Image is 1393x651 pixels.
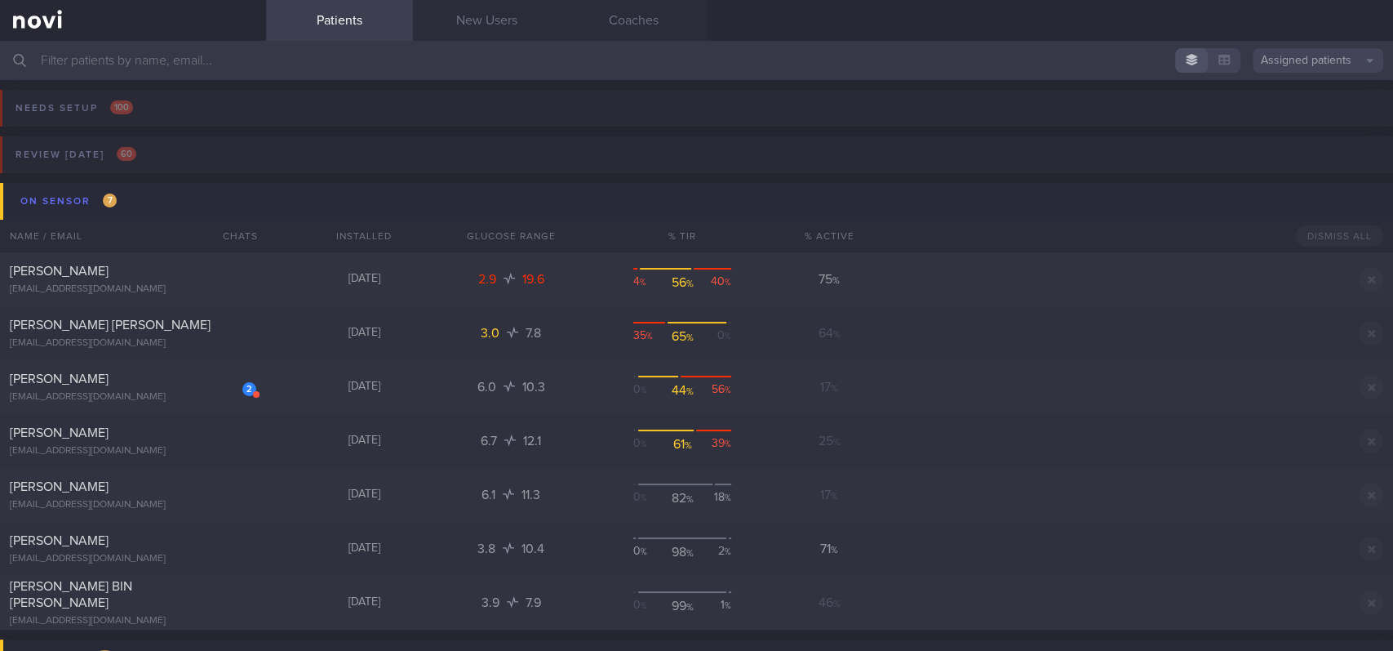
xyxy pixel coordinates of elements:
div: 46 [780,595,878,611]
div: [EMAIL_ADDRESS][DOMAIN_NAME] [10,337,256,350]
span: 12.1 [523,435,541,448]
button: Dismiss All [1295,225,1383,247]
span: [PERSON_NAME] [10,480,109,493]
div: [DATE] [291,434,437,448]
div: 0 [633,598,663,614]
div: 17 [780,379,878,395]
div: 56 [701,382,731,399]
span: [PERSON_NAME] BIN [PERSON_NAME] [10,580,132,609]
sub: % [685,441,692,451]
sub: % [831,546,838,555]
sub: % [725,548,731,556]
sub: % [833,438,841,448]
div: 18 [701,490,731,506]
sub: % [725,440,731,448]
div: 99 [668,598,698,614]
sub: % [641,494,647,502]
div: 17 [780,487,878,503]
div: Chats [201,220,266,252]
span: 7.8 [526,327,541,340]
span: [PERSON_NAME] [10,265,109,278]
div: 39 [701,436,731,453]
div: [EMAIL_ADDRESS][DOMAIN_NAME] [10,499,256,511]
sub: % [641,548,647,556]
span: [PERSON_NAME] [PERSON_NAME] [10,319,211,332]
div: 0 [633,490,663,506]
div: 0 [633,382,663,399]
div: [EMAIL_ADDRESS][DOMAIN_NAME] [10,445,256,457]
span: 3.9 [481,596,503,609]
div: Glucose Range [437,220,584,252]
span: 7.9 [526,596,541,609]
div: 0 [633,436,663,453]
sub: % [725,602,731,610]
sub: % [833,600,841,609]
div: [DATE] [291,542,437,556]
span: 10.4 [521,542,544,555]
sub: % [831,384,838,394]
span: [PERSON_NAME] [10,534,109,547]
sub: % [725,279,731,287]
sub: % [641,440,647,448]
div: [EMAIL_ADDRESS][DOMAIN_NAME] [10,553,256,565]
div: 56 [668,274,698,291]
div: [EMAIL_ADDRESS][DOMAIN_NAME] [10,615,256,627]
sub: % [686,495,694,505]
div: 71 [780,541,878,557]
div: 98 [668,544,698,560]
div: 4 [633,274,663,291]
div: [EMAIL_ADDRESS][DOMAIN_NAME] [10,391,256,404]
div: [DATE] [291,326,437,341]
div: 25 [780,433,878,449]
div: 0 [701,328,731,345]
div: 64 [780,325,878,341]
span: 6.7 [481,435,500,448]
div: 61 [668,436,698,453]
div: % TIR [584,220,780,252]
sub: % [686,387,694,397]
div: 65 [668,328,698,345]
span: 19.6 [522,273,544,286]
div: Review [DATE] [11,144,140,166]
span: 100 [110,100,133,114]
span: 2.9 [478,273,499,286]
sub: % [686,333,694,343]
div: 35 [633,328,663,345]
span: 6.1 [481,488,499,502]
div: [DATE] [291,380,437,395]
span: [PERSON_NAME] [10,426,109,439]
div: Installed [291,220,437,252]
div: 44 [668,382,698,399]
sub: % [833,330,841,340]
div: 2 [701,544,731,560]
sub: % [725,494,731,502]
sub: % [646,332,653,341]
div: On sensor [16,190,121,212]
sub: % [686,549,694,559]
div: 0 [633,544,663,560]
span: 3.8 [477,542,499,555]
div: 75 [780,271,878,288]
sub: % [832,276,840,286]
sub: % [686,603,694,613]
span: 60 [117,147,136,161]
span: 7 [103,194,117,207]
span: 11.3 [521,488,540,502]
div: [DATE] [291,488,437,502]
sub: % [641,386,647,395]
sub: % [725,386,731,395]
span: 3.0 [481,327,503,340]
sub: % [640,279,646,287]
sub: % [686,279,694,289]
button: Assigned patients [1253,48,1383,73]
sub: % [725,332,731,341]
sub: % [831,492,838,502]
sub: % [641,602,647,610]
div: % Active [780,220,878,252]
div: [DATE] [291,272,437,287]
span: 10.3 [522,381,545,394]
div: 82 [668,490,698,506]
div: [EMAIL_ADDRESS][DOMAIN_NAME] [10,283,256,296]
div: 1 [701,598,731,614]
div: 2 [242,382,256,396]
